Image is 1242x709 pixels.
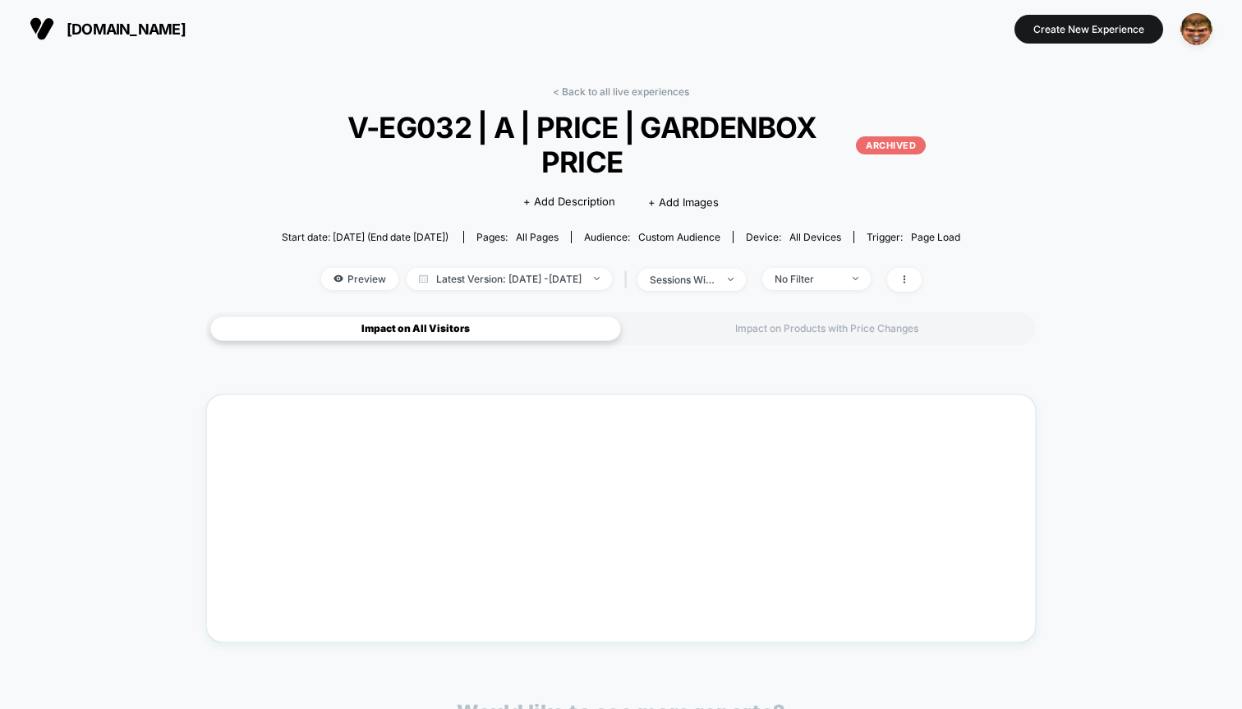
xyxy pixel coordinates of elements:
span: Latest Version: [DATE] - [DATE] [407,268,612,290]
span: | [620,268,637,292]
span: Device: [733,231,853,243]
div: Impact on All Visitors [210,316,621,341]
span: all pages [516,231,559,243]
img: ppic [1180,13,1212,45]
img: end [728,278,734,281]
span: + Add Images [648,196,719,209]
img: calendar [419,274,428,283]
button: [DOMAIN_NAME] [25,16,191,42]
span: V-EG032 | A | PRICE | GARDENBOX PRICE [316,110,927,179]
button: ppic [1175,12,1217,46]
img: end [594,277,600,280]
span: + Add Description [523,194,615,210]
span: all devices [789,231,841,243]
span: Preview [321,268,398,290]
span: Page Load [911,231,960,243]
div: Pages: [476,231,559,243]
div: Impact on Products with Price Changes [621,316,1032,341]
img: end [853,277,858,280]
p: ARCHIVED [856,136,926,154]
span: Start date: [DATE] (End date [DATE]) [282,231,448,243]
div: sessions with impression [650,274,715,286]
img: Visually logo [30,16,54,41]
button: Create New Experience [1014,15,1163,44]
div: Trigger: [867,231,960,243]
span: [DOMAIN_NAME] [67,21,186,38]
div: Audience: [584,231,720,243]
span: Custom Audience [638,231,720,243]
div: No Filter [775,273,840,285]
a: < Back to all live experiences [553,85,689,98]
